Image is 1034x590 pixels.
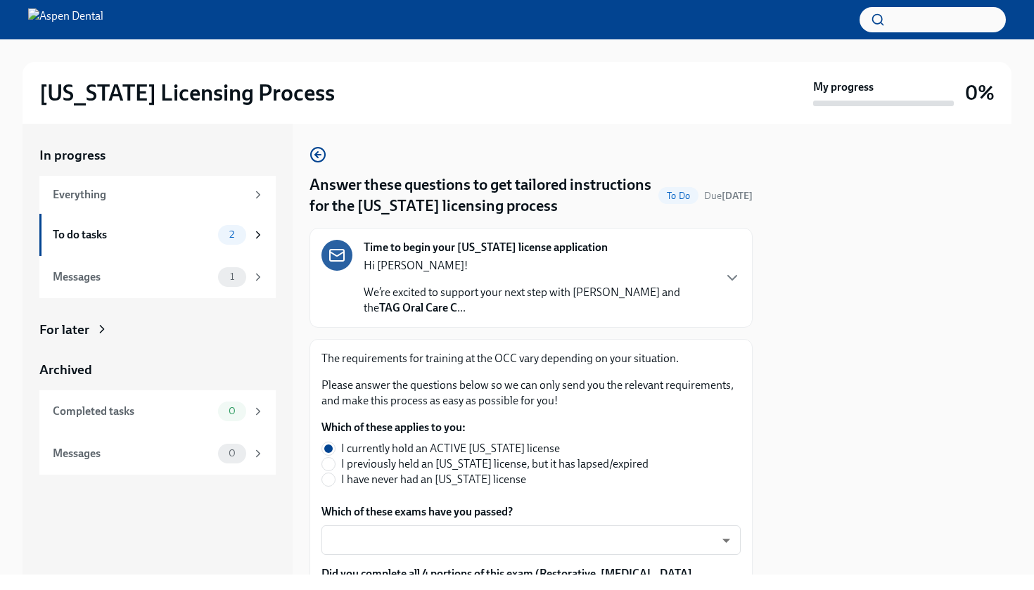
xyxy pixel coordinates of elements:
[39,176,276,214] a: Everything
[364,285,713,316] p: We’re excited to support your next step with [PERSON_NAME] and the ...
[341,472,526,487] span: I have never had an [US_STATE] license
[39,321,276,339] a: For later
[220,406,244,416] span: 0
[39,146,276,165] a: In progress
[364,240,608,255] strong: Time to begin your [US_STATE] license application
[39,79,335,107] h2: [US_STATE] Licensing Process
[321,351,741,366] p: The requirements for training at the OCC vary depending on your situation.
[222,271,243,282] span: 1
[28,8,103,31] img: Aspen Dental
[704,190,753,202] span: Due
[39,390,276,432] a: Completed tasks0
[53,269,212,285] div: Messages
[53,446,212,461] div: Messages
[39,256,276,298] a: Messages1
[704,189,753,203] span: September 10th, 2025 12:00
[39,361,276,379] a: Archived
[309,174,653,217] h4: Answer these questions to get tailored instructions for the [US_STATE] licensing process
[379,301,457,314] strong: TAG Oral Care C
[220,448,244,458] span: 0
[39,432,276,475] a: Messages0
[321,420,660,435] label: Which of these applies to you:
[813,79,874,95] strong: My progress
[221,229,243,240] span: 2
[341,456,649,472] span: I previously held an [US_STATE] license, but it has lapsed/expired
[364,258,713,274] p: Hi [PERSON_NAME]!
[53,404,212,419] div: Completed tasks
[39,321,89,339] div: For later
[341,441,560,456] span: I currently hold an ACTIVE [US_STATE] license
[321,504,741,520] label: Which of these exams have you passed?
[965,80,995,105] h3: 0%
[53,187,246,203] div: Everything
[39,214,276,256] a: To do tasks2
[321,525,741,555] div: ​
[321,378,741,409] p: Please answer the questions below so we can only send you the relevant requirements, and make thi...
[722,190,753,202] strong: [DATE]
[658,191,698,201] span: To Do
[53,227,212,243] div: To do tasks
